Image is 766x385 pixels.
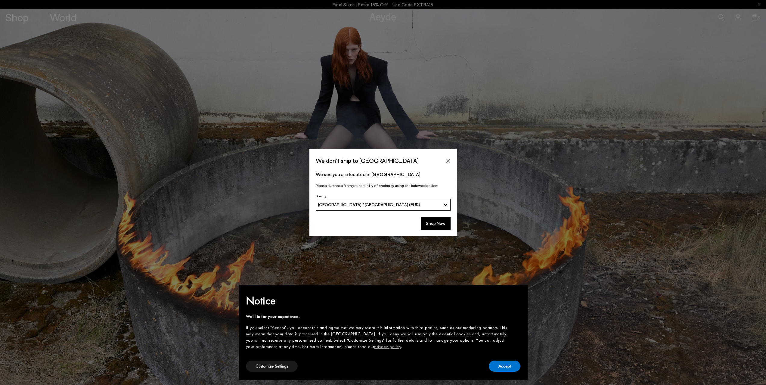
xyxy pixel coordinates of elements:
span: Country [316,194,326,198]
button: Accept [489,361,520,372]
span: × [516,289,520,298]
button: Customize Settings [246,361,298,372]
div: If you select "Accept", you accept this and agree that we may share this information with third p... [246,324,511,350]
h2: Notice [246,293,511,309]
p: We see you are located in [GEOGRAPHIC_DATA] [316,171,451,178]
a: privacy policy [374,343,401,349]
span: We don’t ship to [GEOGRAPHIC_DATA] [316,155,419,166]
button: Close [444,156,453,165]
button: Shop Now [421,217,451,230]
div: We'll tailor your experience. [246,313,511,320]
p: Please purchase from your country of choice by using the below selection: [316,183,451,188]
span: [GEOGRAPHIC_DATA] / [GEOGRAPHIC_DATA] (EUR) [318,202,420,207]
button: Close this notice [511,287,525,301]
